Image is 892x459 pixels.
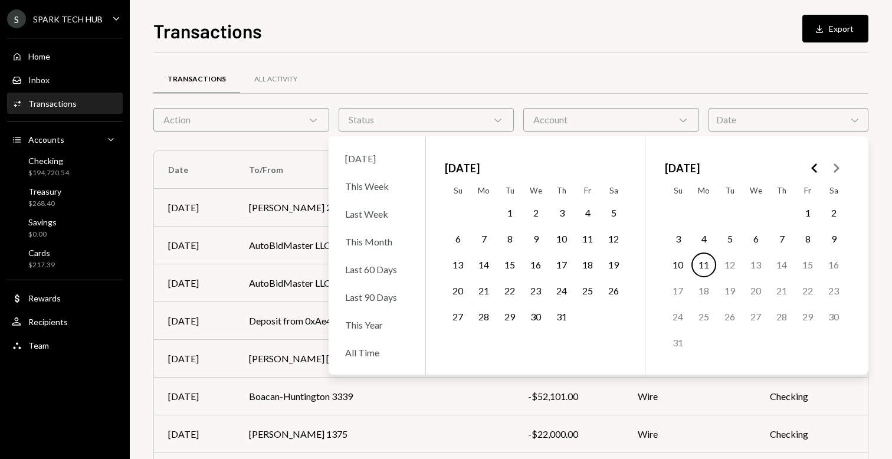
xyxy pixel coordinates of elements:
div: Status [339,108,514,132]
button: Monday, August 4th, 2025 [691,227,716,251]
span: [DATE] [665,155,700,181]
a: Checking$194,720.54 [7,152,123,181]
div: [DATE] [168,427,221,441]
button: Friday, August 29th, 2025 [795,304,820,329]
button: Tuesday, August 5th, 2025 [717,227,742,251]
div: $217.39 [28,260,55,270]
h1: Transactions [153,19,262,42]
span: [DATE] [445,155,480,181]
div: [DATE] [168,238,221,253]
button: Saturday, August 30th, 2025 [821,304,846,329]
div: -$52,101.00 [528,389,609,404]
td: Checking [756,415,868,453]
button: Tuesday, August 12th, 2025 [717,253,742,277]
button: Sunday, August 24th, 2025 [665,304,690,329]
button: Monday, July 21st, 2025 [471,278,496,303]
div: Last Week [338,201,416,227]
div: Recipients [28,317,68,327]
button: Wednesday, August 6th, 2025 [743,227,768,251]
a: Team [7,335,123,356]
div: Action [153,108,329,132]
div: Rewards [28,293,61,303]
div: Accounts [28,135,64,145]
button: Sunday, August 31st, 2025 [665,330,690,355]
button: Today, Monday, August 11th, 2025 [691,253,716,277]
button: Wednesday, July 2nd, 2025 [523,201,548,225]
div: [DATE] [168,201,221,215]
th: Saturday [601,181,627,200]
button: Friday, July 11th, 2025 [575,227,600,251]
th: Date [154,151,235,189]
div: [DATE] [168,389,221,404]
th: Saturday [821,181,847,200]
div: Last 90 Days [338,284,416,310]
th: Thursday [549,181,575,200]
div: [DATE] [338,146,416,171]
td: [PERSON_NAME] [PERSON_NAME] 9798 [235,340,514,378]
a: Inbox [7,69,123,90]
td: AutoBidMaster LLC 2197 [235,264,514,302]
button: Saturday, August 16th, 2025 [821,253,846,277]
button: Wednesday, July 16th, 2025 [523,253,548,277]
button: Wednesday, August 20th, 2025 [743,278,768,303]
div: This Year [338,312,416,337]
th: Sunday [445,181,471,200]
button: Tuesday, July 15th, 2025 [497,253,522,277]
button: Friday, July 18th, 2025 [575,253,600,277]
button: Thursday, August 21st, 2025 [769,278,794,303]
a: Cards$217.39 [7,244,123,273]
th: Tuesday [497,181,523,200]
td: AutoBidMaster LLC 2197 [235,227,514,264]
button: Monday, July 28th, 2025 [471,304,496,329]
th: Friday [575,181,601,200]
button: Friday, August 8th, 2025 [795,227,820,251]
a: Home [7,45,123,67]
div: SPARK TECH HUB [33,14,103,24]
div: S [7,9,26,28]
a: All Activity [240,64,311,94]
button: Thursday, August 7th, 2025 [769,227,794,251]
button: Monday, July 7th, 2025 [471,227,496,251]
div: Team [28,340,49,350]
div: Account [523,108,699,132]
div: $194,720.54 [28,168,69,178]
button: Wednesday, August 27th, 2025 [743,304,768,329]
div: This Month [338,229,416,254]
div: $268.40 [28,199,61,209]
div: All Time [338,340,416,365]
button: Sunday, July 20th, 2025 [445,278,470,303]
th: Wednesday [523,181,549,200]
td: Checking [756,378,868,415]
button: Friday, August 1st, 2025 [795,201,820,225]
div: Treasury [28,186,61,196]
th: Monday [471,181,497,200]
div: [DATE] [168,314,221,328]
button: Wednesday, July 23rd, 2025 [523,278,548,303]
div: This Week [338,173,416,199]
button: Wednesday, August 13th, 2025 [743,253,768,277]
th: Friday [795,181,821,200]
button: Thursday, July 10th, 2025 [549,227,574,251]
a: Transactions [7,93,123,114]
button: Thursday, July 17th, 2025 [549,253,574,277]
th: Tuesday [717,181,743,200]
button: Tuesday, July 1st, 2025 [497,201,522,225]
th: Monday [691,181,717,200]
th: Wednesday [743,181,769,200]
th: Thursday [769,181,795,200]
div: Checking [28,156,69,166]
td: Wire [624,415,756,453]
button: Saturday, August 23rd, 2025 [821,278,846,303]
button: Sunday, August 3rd, 2025 [665,227,690,251]
button: Friday, August 15th, 2025 [795,253,820,277]
div: Home [28,51,50,61]
table: July 2025 [445,181,627,356]
button: Saturday, July 12th, 2025 [601,227,626,251]
div: -$22,000.00 [528,427,609,441]
table: August 2025 [665,181,847,356]
button: Monday, August 18th, 2025 [691,278,716,303]
div: Transactions [168,74,226,84]
button: Tuesday, August 26th, 2025 [717,304,742,329]
a: Rewards [7,287,123,309]
div: [DATE] [168,276,221,290]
